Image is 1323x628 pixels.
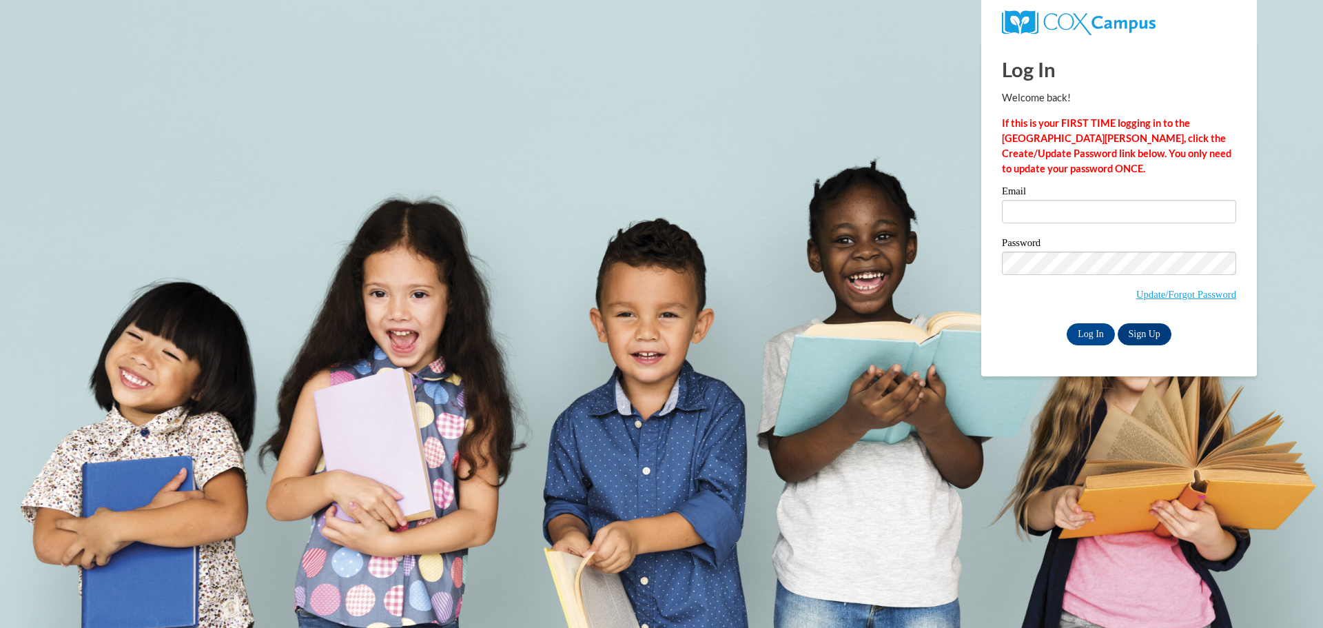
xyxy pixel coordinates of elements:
input: Log In [1067,323,1115,345]
h1: Log In [1002,55,1236,83]
img: COX Campus [1002,10,1156,35]
label: Password [1002,238,1236,252]
a: COX Campus [1002,16,1156,28]
strong: If this is your FIRST TIME logging in to the [GEOGRAPHIC_DATA][PERSON_NAME], click the Create/Upd... [1002,117,1231,174]
label: Email [1002,186,1236,200]
a: Sign Up [1118,323,1171,345]
a: Update/Forgot Password [1136,289,1236,300]
p: Welcome back! [1002,90,1236,105]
